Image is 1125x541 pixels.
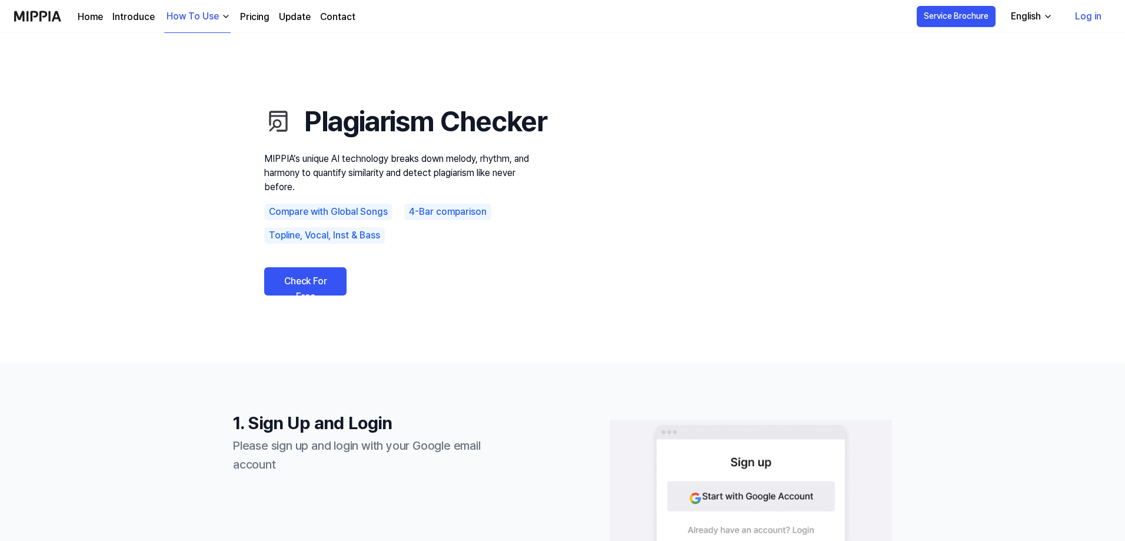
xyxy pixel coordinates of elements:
[264,100,547,142] h1: Plagiarism Checker
[112,10,155,24] a: Introduce
[1008,9,1043,24] div: English
[78,10,103,24] a: Home
[917,6,996,27] button: Service Brochure
[264,227,385,244] div: Topline, Vocal, Inst & Bass
[164,9,221,24] div: How To Use
[404,204,491,220] div: 4-Bar comparison
[264,204,392,220] div: Compare with Global Songs
[164,1,231,33] button: How To Use
[233,410,515,436] h1: 1. Sign Up and Login
[1001,5,1060,28] button: English
[240,10,269,24] a: Pricing
[264,152,547,194] p: MIPPIA’s unique AI technology breaks down melody, rhythm, and harmony to quantify similarity and ...
[264,267,347,296] a: Check For Free
[221,12,231,21] img: down
[233,436,515,474] div: Please sign up and login with your Google email account
[320,10,355,24] a: Contact
[279,10,311,24] a: Update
